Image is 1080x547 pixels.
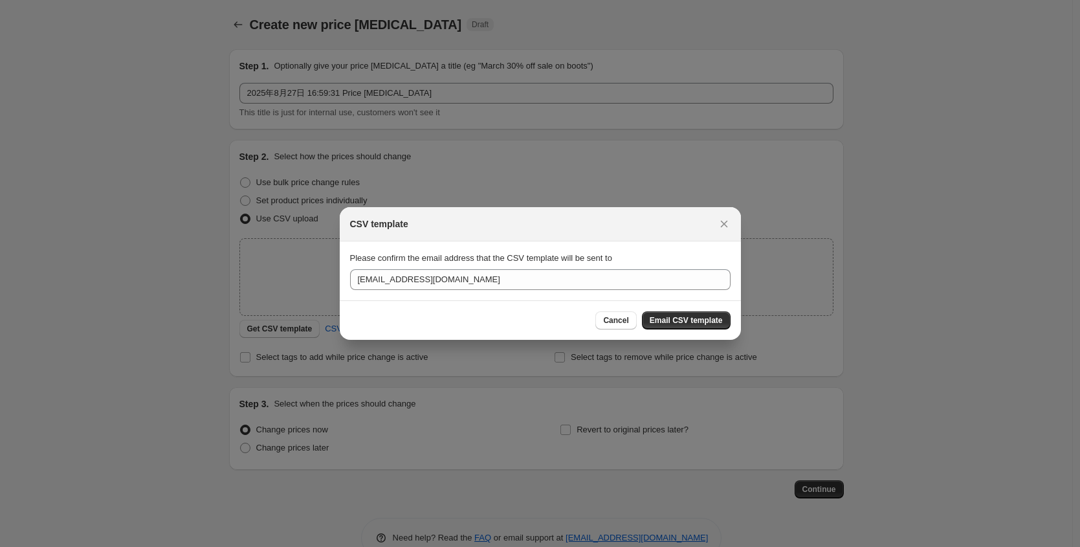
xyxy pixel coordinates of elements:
span: Please confirm the email address that the CSV template will be sent to [350,253,612,263]
span: Email CSV template [650,315,723,326]
span: Cancel [603,315,628,326]
button: Cancel [595,311,636,329]
h2: CSV template [350,218,408,230]
button: Email CSV template [642,311,731,329]
button: Close [715,215,733,233]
